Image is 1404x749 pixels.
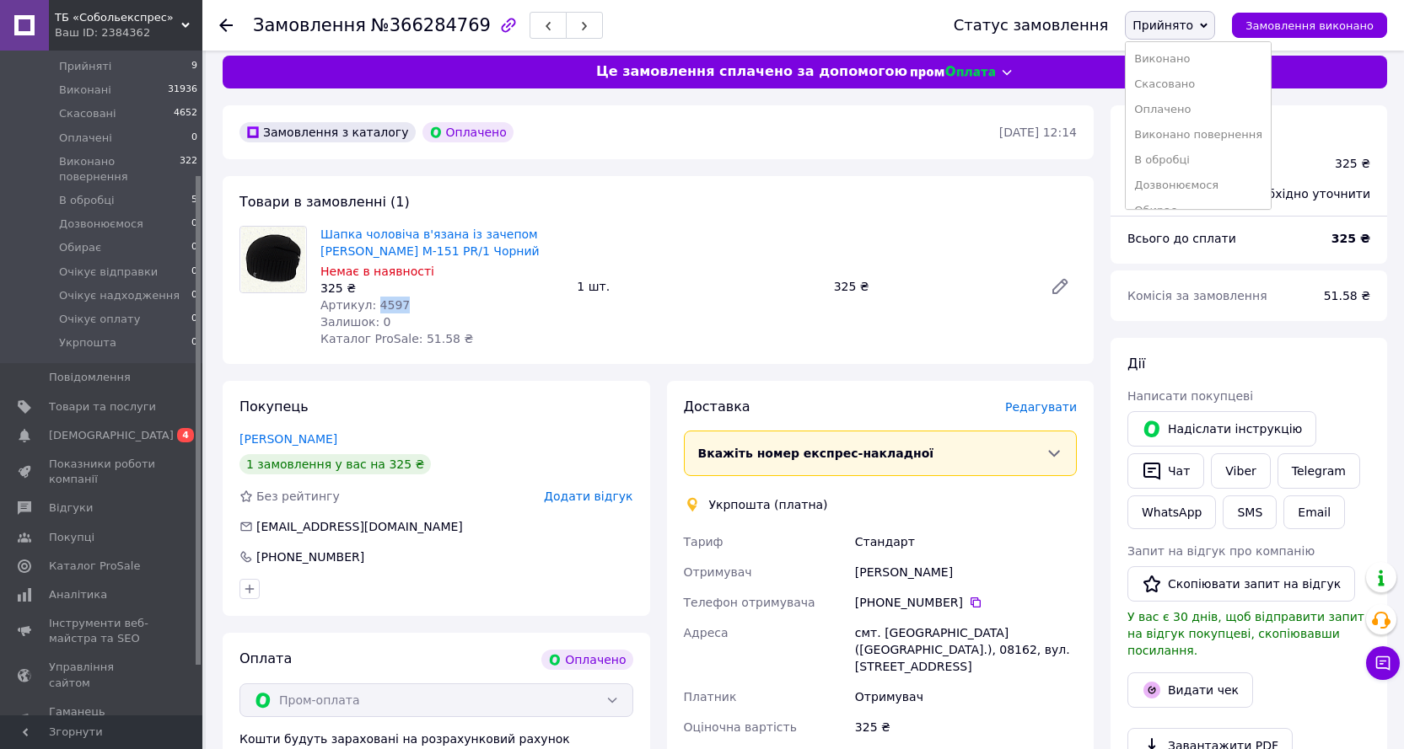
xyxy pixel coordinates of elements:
[1335,155,1370,172] div: 325 ₴
[1127,232,1236,245] span: Всього до сплати
[320,332,473,345] span: Каталог ProSale: 51.58 ₴
[1126,173,1271,198] li: Дозвонюємося
[1235,175,1380,212] div: Необхідно уточнити
[59,59,111,74] span: Прийняті
[59,106,116,121] span: Скасовані
[684,690,737,704] span: Платник
[1127,389,1253,403] span: Написати покупцеві
[191,288,197,303] span: 0
[241,227,305,292] img: Шапка чоловіча в'язана із зачепом OZZI M-151 PR/1 Чорний
[49,399,156,415] span: Товари та послуги
[1127,495,1216,529] a: WhatsApp
[168,83,197,98] span: 31936
[320,227,540,258] a: Шапка чоловіча в'язана із зачепом [PERSON_NAME] M-151 PR/1 Чорний
[49,428,174,443] span: [DEMOGRAPHIC_DATA]
[191,193,197,208] span: 5
[852,712,1080,742] div: 325 ₴
[239,194,410,210] span: Товари в замовленні (1)
[191,131,197,146] span: 0
[59,217,143,232] span: Дозвонюємося
[49,500,93,516] span: Відгуки
[239,122,416,142] div: Замовлення з каталогу
[698,447,934,460] span: Вкажіть номер експрес-накладної
[855,594,1077,611] div: [PHONE_NUMBER]
[1127,453,1204,489] button: Чат
[1127,610,1364,657] span: У вас є 30 днів, щоб відправити запит на відгук покупцеві, скопіювавши посилання.
[1366,646,1400,680] button: Чат з покупцем
[59,83,111,98] span: Виконані
[49,530,94,545] span: Покупці
[239,454,431,474] div: 1 замовлення у вас на 325 ₴
[684,535,724,548] span: Тариф
[320,315,391,329] span: Залишок: 0
[49,457,156,487] span: Показники роботи компанії
[191,265,197,280] span: 0
[1127,544,1315,558] span: Запит на відгук про компанію
[59,312,140,327] span: Очікує оплату
[852,527,1080,557] div: Стандарт
[191,312,197,327] span: 0
[256,490,340,503] span: Без рейтингу
[1126,97,1271,122] li: Оплачено
[49,660,156,690] span: Управління сайтом
[1232,13,1387,38] button: Замовлення виконано
[852,618,1080,682] div: смт. [GEOGRAPHIC_DATA] ([GEOGRAPHIC_DATA].), 08162, вул. [STREET_ADDRESS]
[1132,19,1193,32] span: Прийнято
[320,298,410,312] span: Артикул: 4597
[570,275,826,298] div: 1 шт.
[684,399,750,415] span: Доставка
[180,154,197,185] span: 322
[1127,566,1355,602] button: Скопіювати запит на відгук
[684,720,797,734] span: Оціночна вартість
[49,704,156,735] span: Гаманець компанії
[59,335,116,350] span: Укрпошта
[191,59,197,74] span: 9
[1005,400,1077,414] span: Редагувати
[239,432,337,446] a: [PERSON_NAME]
[1126,122,1271,147] li: Виконано повернення
[827,275,1036,298] div: 325 ₴
[55,25,202,40] div: Ваш ID: 2384362
[320,280,563,297] div: 325 ₴
[253,15,366,35] span: Замовлення
[1211,453,1270,489] a: Viber
[191,240,197,255] span: 0
[191,335,197,350] span: 0
[422,122,514,142] div: Оплачено
[596,62,907,82] span: Це замовлення сплачено за допомогою
[255,548,366,565] div: [PHONE_NUMBER]
[49,559,140,574] span: Каталог ProSale
[544,490,632,503] span: Додати відгук
[999,126,1077,139] time: [DATE] 12:14
[59,154,180,185] span: Виконано повернення
[852,682,1080,712] div: Отримувач
[684,565,752,579] span: Отримувач
[174,106,197,121] span: 4652
[239,650,292,666] span: Оплата
[1126,72,1271,97] li: Скасовано
[320,265,434,278] span: Немає в наявності
[684,626,729,639] span: Адреса
[59,193,115,208] span: В обробці
[1223,495,1277,529] button: SMS
[59,288,180,303] span: Очікує надходження
[1126,46,1271,72] li: Виконано
[1283,495,1345,529] button: Email
[191,217,197,232] span: 0
[1043,270,1077,303] a: Редагувати
[59,265,158,280] span: Очікує відправки
[1278,453,1360,489] a: Telegram
[1324,289,1370,302] span: 51.58 ₴
[954,17,1109,34] div: Статус замовлення
[219,17,233,34] div: Повернутися назад
[256,520,463,533] span: [EMAIL_ADDRESS][DOMAIN_NAME]
[371,15,491,35] span: №366284769
[1245,19,1374,32] span: Замовлення виконано
[49,587,107,602] span: Аналітика
[1127,411,1316,447] button: Надіслати інструкцію
[1127,672,1253,708] button: Видати чек
[1127,289,1267,302] span: Комісія за замовлення
[177,428,194,442] span: 4
[852,557,1080,587] div: [PERSON_NAME]
[239,399,309,415] span: Покупець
